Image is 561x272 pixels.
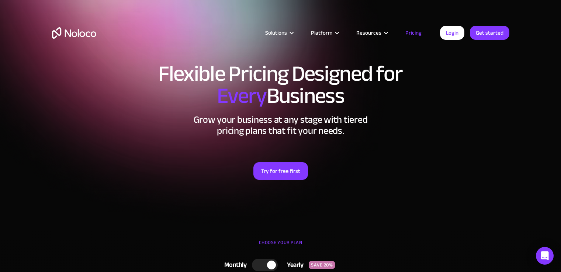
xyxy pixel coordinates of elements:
div: Platform [311,28,332,38]
div: Yearly [278,259,309,271]
div: Resources [356,28,381,38]
a: Get started [470,26,509,40]
h1: Flexible Pricing Designed for Business [52,63,509,107]
span: Every [217,75,267,116]
div: SAVE 20% [309,261,335,269]
a: home [52,27,96,39]
div: Monthly [215,259,252,271]
div: Resources [347,28,396,38]
div: Solutions [265,28,287,38]
a: Try for free first [253,162,308,180]
div: Platform [302,28,347,38]
a: Pricing [396,28,431,38]
div: CHOOSE YOUR PLAN [52,237,509,255]
h2: Grow your business at any stage with tiered pricing plans that fit your needs. [52,114,509,136]
div: Open Intercom Messenger [536,247,554,265]
div: Solutions [256,28,302,38]
a: Login [440,26,464,40]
